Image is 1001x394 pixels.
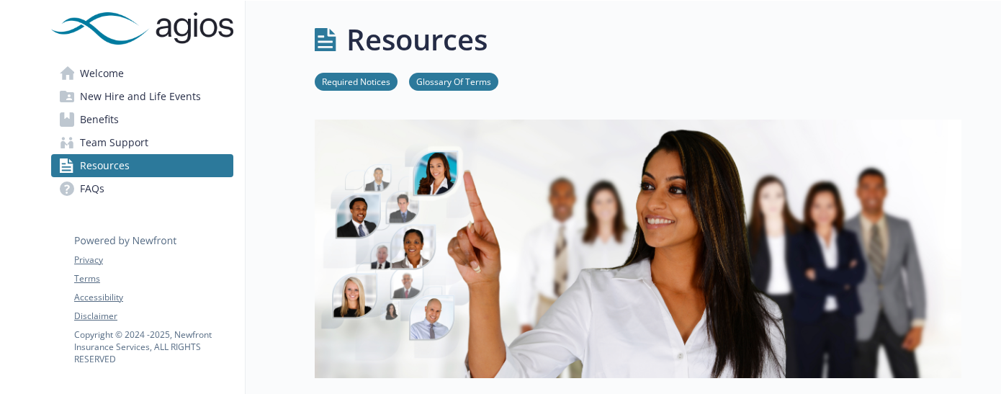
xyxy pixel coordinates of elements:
a: Required Notices [315,74,398,88]
span: New Hire and Life Events [80,85,201,108]
span: Resources [80,154,130,177]
a: FAQs [51,177,233,200]
span: Welcome [80,62,124,85]
span: Team Support [80,131,148,154]
p: Copyright © 2024 - 2025 , Newfront Insurance Services, ALL RIGHTS RESERVED [74,328,233,365]
span: Benefits [80,108,119,131]
a: Terms [74,272,233,285]
a: Glossary Of Terms [409,74,498,88]
a: Privacy [74,254,233,267]
a: Disclaimer [74,310,233,323]
a: Resources [51,154,233,177]
span: FAQs [80,177,104,200]
a: Welcome [51,62,233,85]
h1: Resources [346,18,488,61]
a: Team Support [51,131,233,154]
a: New Hire and Life Events [51,85,233,108]
a: Benefits [51,108,233,131]
img: resources page banner [315,120,961,378]
a: Accessibility [74,291,233,304]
